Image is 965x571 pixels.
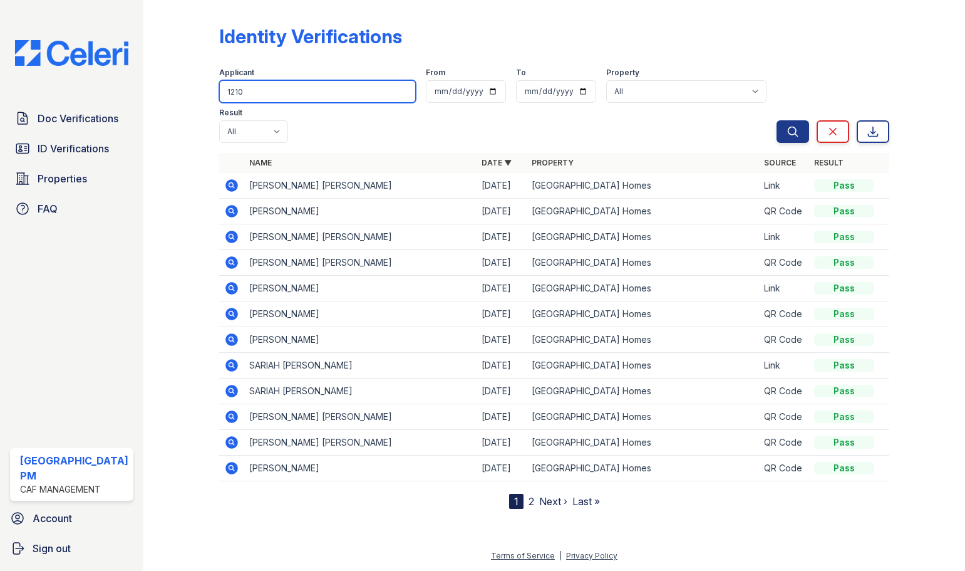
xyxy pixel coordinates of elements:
td: [GEOGRAPHIC_DATA] Homes [527,404,759,430]
td: QR Code [759,404,809,430]
td: [GEOGRAPHIC_DATA] Homes [527,456,759,481]
td: [DATE] [477,224,527,250]
td: [DATE] [477,276,527,301]
div: 1 [509,494,524,509]
td: Link [759,224,809,250]
div: Pass [814,308,874,320]
a: Date ▼ [482,158,512,167]
td: Link [759,276,809,301]
span: Sign out [33,541,71,556]
a: Property [532,158,574,167]
img: CE_Logo_Blue-a8612792a0a2168367f1c8372b55b34899dd931a85d93a1a3d3e32e68fde9ad4.png [5,40,138,66]
td: [DATE] [477,173,527,199]
div: Pass [814,333,874,346]
td: [PERSON_NAME] [244,199,477,224]
td: Link [759,353,809,379]
td: [GEOGRAPHIC_DATA] Homes [527,353,759,379]
td: [PERSON_NAME] [PERSON_NAME] [244,224,477,250]
td: [DATE] [477,404,527,430]
td: [GEOGRAPHIC_DATA] Homes [527,301,759,327]
div: Pass [814,282,874,295]
td: [PERSON_NAME] [244,276,477,301]
div: CAF Management [20,483,128,496]
td: [PERSON_NAME] [244,456,477,481]
td: [DATE] [477,327,527,353]
div: Pass [814,436,874,449]
td: QR Code [759,379,809,404]
td: QR Code [759,327,809,353]
td: [DATE] [477,199,527,224]
a: Privacy Policy [566,551,617,560]
div: [GEOGRAPHIC_DATA] PM [20,453,128,483]
td: QR Code [759,456,809,481]
td: [PERSON_NAME] [PERSON_NAME] [244,250,477,276]
a: FAQ [10,196,133,221]
td: [PERSON_NAME] [PERSON_NAME] [244,404,477,430]
td: [GEOGRAPHIC_DATA] Homes [527,173,759,199]
td: SARIAH [PERSON_NAME] [244,379,477,404]
td: [DATE] [477,456,527,481]
div: Identity Verifications [219,25,402,48]
td: [GEOGRAPHIC_DATA] Homes [527,276,759,301]
label: Result [219,108,242,118]
div: Pass [814,179,874,192]
td: [GEOGRAPHIC_DATA] Homes [527,199,759,224]
span: Doc Verifications [38,111,118,126]
td: [PERSON_NAME] [244,327,477,353]
label: To [516,68,526,78]
td: [DATE] [477,430,527,456]
span: FAQ [38,201,58,216]
td: [PERSON_NAME] [244,301,477,327]
a: ID Verifications [10,136,133,161]
td: [DATE] [477,379,527,404]
td: [GEOGRAPHIC_DATA] Homes [527,224,759,250]
td: [DATE] [477,301,527,327]
a: Next › [539,495,567,508]
td: [DATE] [477,250,527,276]
div: Pass [814,385,874,397]
a: Properties [10,166,133,191]
td: QR Code [759,301,809,327]
div: | [559,551,562,560]
a: Name [249,158,272,167]
label: From [426,68,445,78]
td: Link [759,173,809,199]
a: Doc Verifications [10,106,133,131]
a: Sign out [5,536,138,561]
label: Applicant [219,68,254,78]
td: [GEOGRAPHIC_DATA] Homes [527,379,759,404]
input: Search by name or phone number [219,80,416,103]
label: Property [606,68,639,78]
td: QR Code [759,430,809,456]
td: [GEOGRAPHIC_DATA] Homes [527,327,759,353]
div: Pass [814,359,874,372]
td: QR Code [759,250,809,276]
td: [GEOGRAPHIC_DATA] Homes [527,430,759,456]
a: Result [814,158,844,167]
span: Properties [38,171,87,186]
div: Pass [814,462,874,474]
td: [DATE] [477,353,527,379]
div: Pass [814,231,874,243]
a: 2 [529,495,534,508]
a: Last » [572,495,600,508]
span: Account [33,511,72,526]
span: ID Verifications [38,141,109,156]
div: Pass [814,205,874,217]
a: Source [764,158,796,167]
td: [PERSON_NAME] [PERSON_NAME] [244,173,477,199]
td: [PERSON_NAME] [PERSON_NAME] [244,430,477,456]
div: Pass [814,411,874,423]
div: Pass [814,256,874,269]
a: Account [5,506,138,531]
td: [GEOGRAPHIC_DATA] Homes [527,250,759,276]
td: SARIAH [PERSON_NAME] [244,353,477,379]
a: Terms of Service [491,551,555,560]
td: QR Code [759,199,809,224]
